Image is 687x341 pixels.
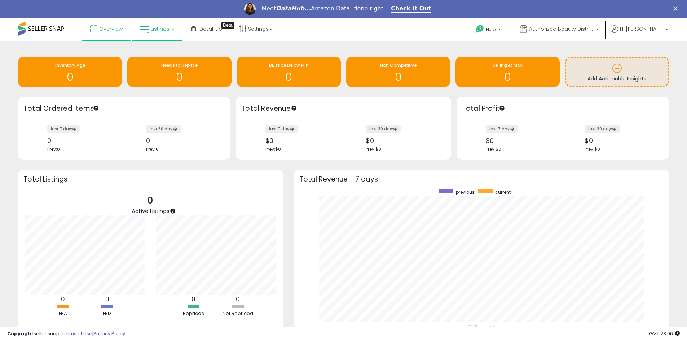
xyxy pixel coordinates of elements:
label: last 7 days [47,125,80,133]
div: Tooltip anchor [499,105,505,112]
b: 0 [191,295,195,303]
span: Active Listings [132,207,169,215]
p: 0 [132,194,169,207]
label: last 7 days [265,125,298,133]
a: Settings [234,18,278,40]
h1: 0 [241,71,337,83]
span: Prev: $0 [265,146,281,152]
a: Terms of Use [62,330,92,337]
a: Help [470,19,508,41]
div: FBA [41,310,85,317]
div: Not Repriced [216,310,260,317]
a: Listings [134,18,180,40]
b: 0 [105,295,109,303]
a: Inventory Age 0 [18,57,122,87]
a: Hi [PERSON_NAME] [611,25,668,41]
h1: 0 [350,71,446,83]
label: last 30 days [585,125,620,133]
span: BB Price Below Min [269,62,309,68]
span: current [495,189,511,195]
span: Prev: 0 [146,146,159,152]
i: Get Help [475,25,484,34]
span: Prev: 0 [47,146,60,152]
i: DataHub... [276,5,311,12]
span: previous [456,189,475,195]
b: 0 [61,295,65,303]
a: DataHub [186,18,228,40]
span: Hi [PERSON_NAME] [620,25,663,32]
label: last 30 days [366,125,401,133]
span: Overview [99,25,123,32]
a: Privacy Policy [93,330,125,337]
div: Meet Amazon Data, done right. [261,5,385,12]
span: Prev: $0 [366,146,381,152]
span: Listings [151,25,169,32]
h3: Total Listings [23,176,278,182]
div: 0 [146,137,218,144]
span: Needs to Reprice [161,62,198,68]
a: Non Competitive 0 [346,57,450,87]
div: 0 [47,137,119,144]
a: Add Actionable Insights [566,58,668,86]
label: last 30 days [146,125,181,133]
h1: 0 [131,71,228,83]
a: Check It Out [391,5,431,13]
span: Add Actionable Insights [587,75,646,82]
h3: Total Profit [462,104,664,114]
h1: 0 [22,71,118,83]
a: Selling @ Max 0 [455,57,559,87]
div: FBM [86,310,129,317]
label: last 7 days [486,125,518,133]
div: $0 [486,137,558,144]
span: Help [486,26,496,32]
div: $0 [265,137,338,144]
div: $0 [366,137,439,144]
span: 2025-10-12 23:06 GMT [649,330,680,337]
span: Selling @ Max [492,62,523,68]
h3: Total Revenue [241,104,446,114]
b: 0 [236,295,240,303]
span: DataHub [199,25,222,32]
span: Prev: $0 [585,146,600,152]
div: Close [673,6,681,11]
h3: Total Revenue - 7 days [299,176,664,182]
span: Inventory Age [55,62,85,68]
strong: Copyright [7,330,34,337]
div: $0 [585,137,656,144]
a: Overview [85,18,128,40]
a: Needs to Reprice 0 [127,57,231,87]
div: Repriced [172,310,215,317]
span: Authorized Beauty Distribution [529,25,594,32]
div: Tooltip anchor [93,105,99,112]
a: BB Price Below Min 0 [237,57,341,87]
img: Profile image for Georgie [244,3,256,15]
div: Tooltip anchor [291,105,297,112]
h3: Total Ordered Items [23,104,225,114]
div: Tooltip anchor [221,22,234,29]
h1: 0 [459,71,556,83]
div: seller snap | | [7,331,125,337]
span: Prev: $0 [486,146,501,152]
a: Authorized Beauty Distribution [514,18,604,41]
div: Tooltip anchor [169,208,176,214]
span: Non Competitive [380,62,417,68]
